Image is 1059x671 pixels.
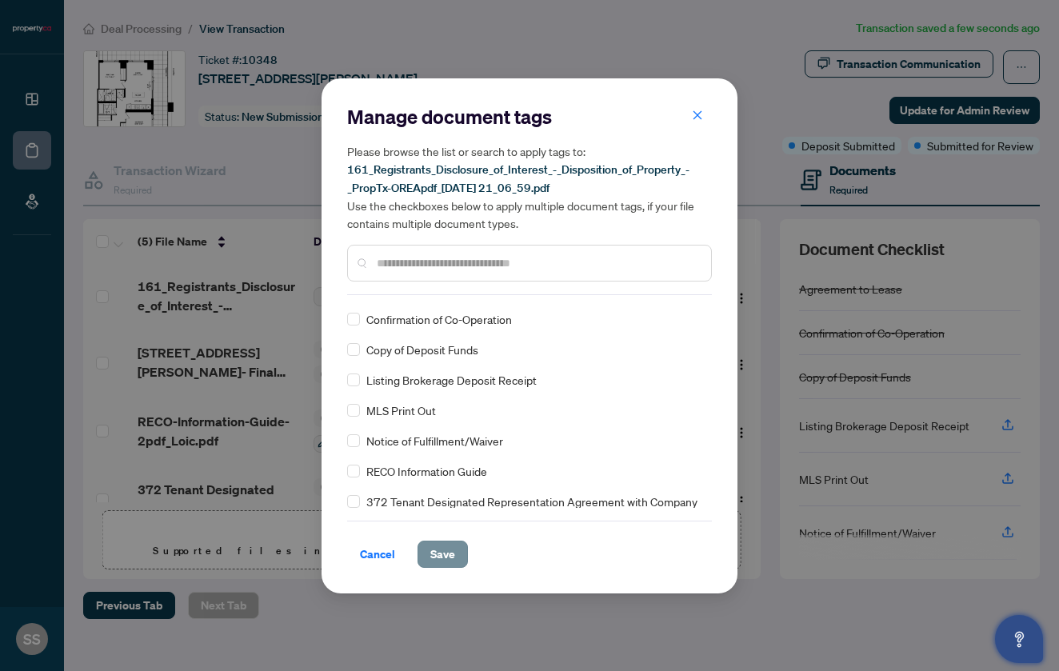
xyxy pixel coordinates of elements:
span: Copy of Deposit Funds [366,341,478,358]
span: Notice of Fulfillment/Waiver [366,432,503,449]
span: 161_Registrants_Disclosure_of_Interest_-_Disposition_of_Property_-_PropTx-OREApdf_[DATE] 21_06_59... [347,162,689,195]
span: MLS Print Out [366,401,436,419]
span: Listing Brokerage Deposit Receipt [366,371,537,389]
button: Cancel [347,541,408,568]
span: Cancel [360,541,395,567]
span: Confirmation of Co-Operation [366,310,512,328]
span: RECO Information Guide [366,462,487,480]
span: 372 Tenant Designated Representation Agreement with Company Schedule A [366,493,702,528]
button: Open asap [995,615,1043,663]
h5: Please browse the list or search to apply tags to: Use the checkboxes below to apply multiple doc... [347,142,712,232]
span: close [692,110,703,121]
span: Save [430,541,455,567]
h2: Manage document tags [347,104,712,130]
button: Save [418,541,468,568]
